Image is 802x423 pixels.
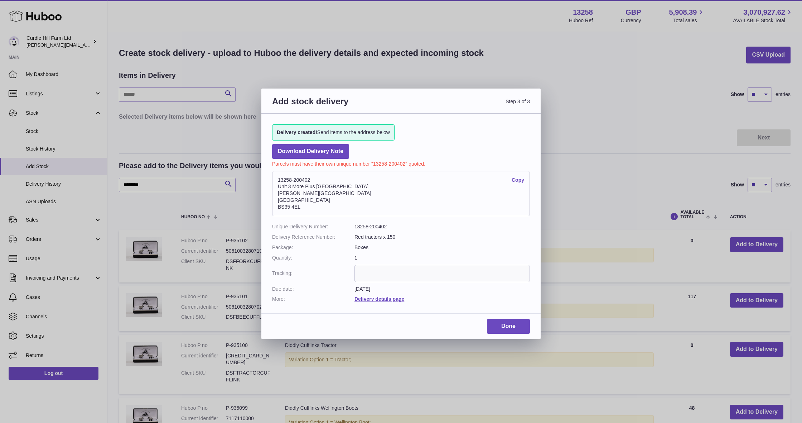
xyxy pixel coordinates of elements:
dd: 1 [354,255,530,261]
dd: 13258-200402 [354,223,530,230]
strong: Delivery created! [277,129,317,135]
dd: [DATE] [354,286,530,293]
a: Done [487,319,530,334]
dt: Delivery Reference Number: [272,234,354,241]
h3: Add stock delivery [272,96,401,115]
a: Delivery details page [354,296,404,302]
a: Download Delivery Note [272,144,349,159]
address: 13258-200402 Unit 3 More Plus [GEOGRAPHIC_DATA] [PERSON_NAME][GEOGRAPHIC_DATA] [GEOGRAPHIC_DATA] ... [272,171,530,216]
a: Copy [512,177,524,184]
dd: Boxes [354,244,530,251]
dt: Tracking: [272,265,354,282]
dd: Red tractors x 150 [354,234,530,241]
span: Step 3 of 3 [401,96,530,115]
span: Send items to the address below [277,129,390,136]
dt: More: [272,296,354,303]
dt: Package: [272,244,354,251]
p: Parcels must have their own unique number "13258-200402" quoted. [272,159,530,167]
dt: Unique Delivery Number: [272,223,354,230]
dt: Due date: [272,286,354,293]
dt: Quantity: [272,255,354,261]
